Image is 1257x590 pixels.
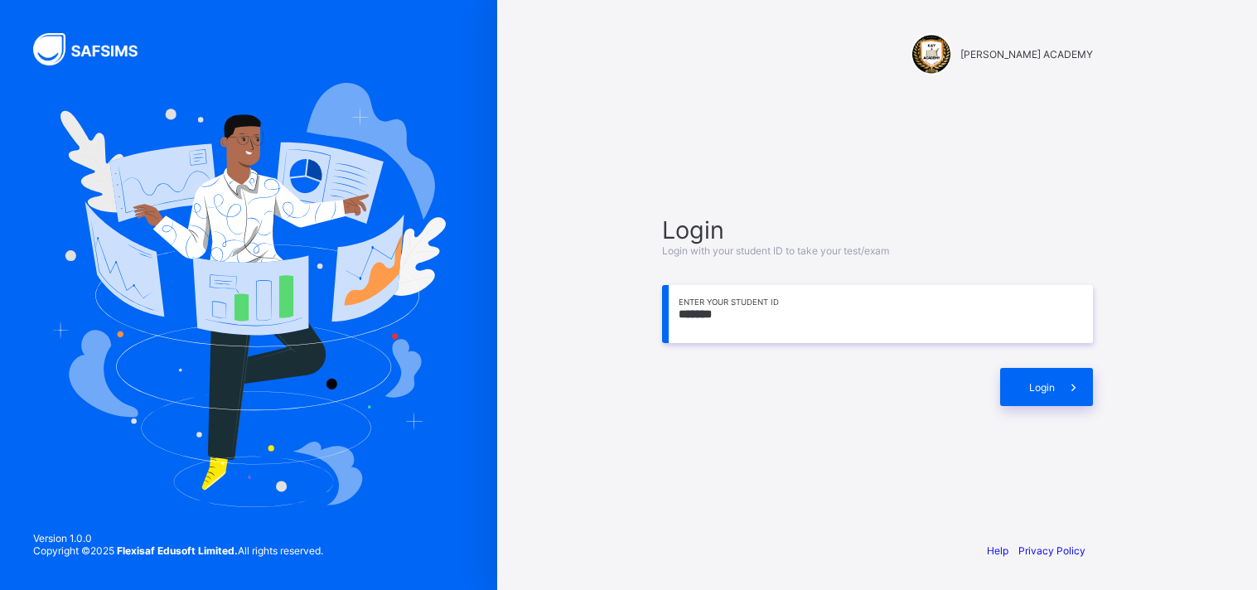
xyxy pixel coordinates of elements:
span: [PERSON_NAME] ACADEMY [960,48,1093,60]
span: Version 1.0.0 [33,532,323,544]
span: Login with your student ID to take your test/exam [662,244,889,257]
span: Login [662,215,1093,244]
span: Copyright © 2025 All rights reserved. [33,544,323,557]
span: Login [1029,381,1055,394]
img: Hero Image [51,83,446,507]
a: Privacy Policy [1018,544,1085,557]
img: SAFSIMS Logo [33,33,157,65]
a: Help [987,544,1008,557]
strong: Flexisaf Edusoft Limited. [117,544,238,557]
